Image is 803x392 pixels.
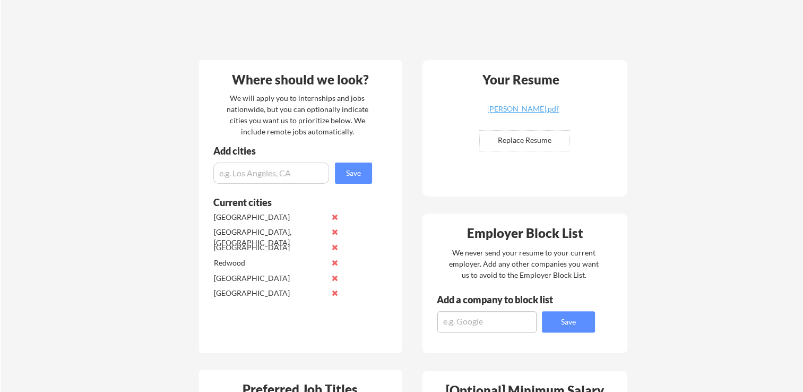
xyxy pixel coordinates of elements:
div: Add cities [213,146,375,156]
div: [GEOGRAPHIC_DATA], [GEOGRAPHIC_DATA] [214,227,326,248]
div: We will apply you to internships and jobs nationwide, but you can optionally indicate cities you ... [225,92,370,137]
div: [GEOGRAPHIC_DATA] [214,212,326,223]
div: Current cities [213,198,360,207]
button: Save [335,163,372,184]
div: Employer Block List [427,227,624,240]
div: [PERSON_NAME].pdf [460,105,586,113]
button: Save [542,311,595,333]
div: [GEOGRAPHIC_DATA] [214,273,326,284]
div: Add a company to block list [437,295,569,304]
div: We never send your resume to your current employer. Add any other companies you want us to avoid ... [448,247,600,280]
input: e.g. Los Angeles, CA [213,163,329,184]
div: [GEOGRAPHIC_DATA] [214,288,326,299]
div: Where should we look? [202,73,399,86]
div: [GEOGRAPHIC_DATA] [214,242,326,253]
a: [PERSON_NAME].pdf [460,105,586,122]
div: Redwood [214,258,326,268]
div: Your Resume [469,73,574,86]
